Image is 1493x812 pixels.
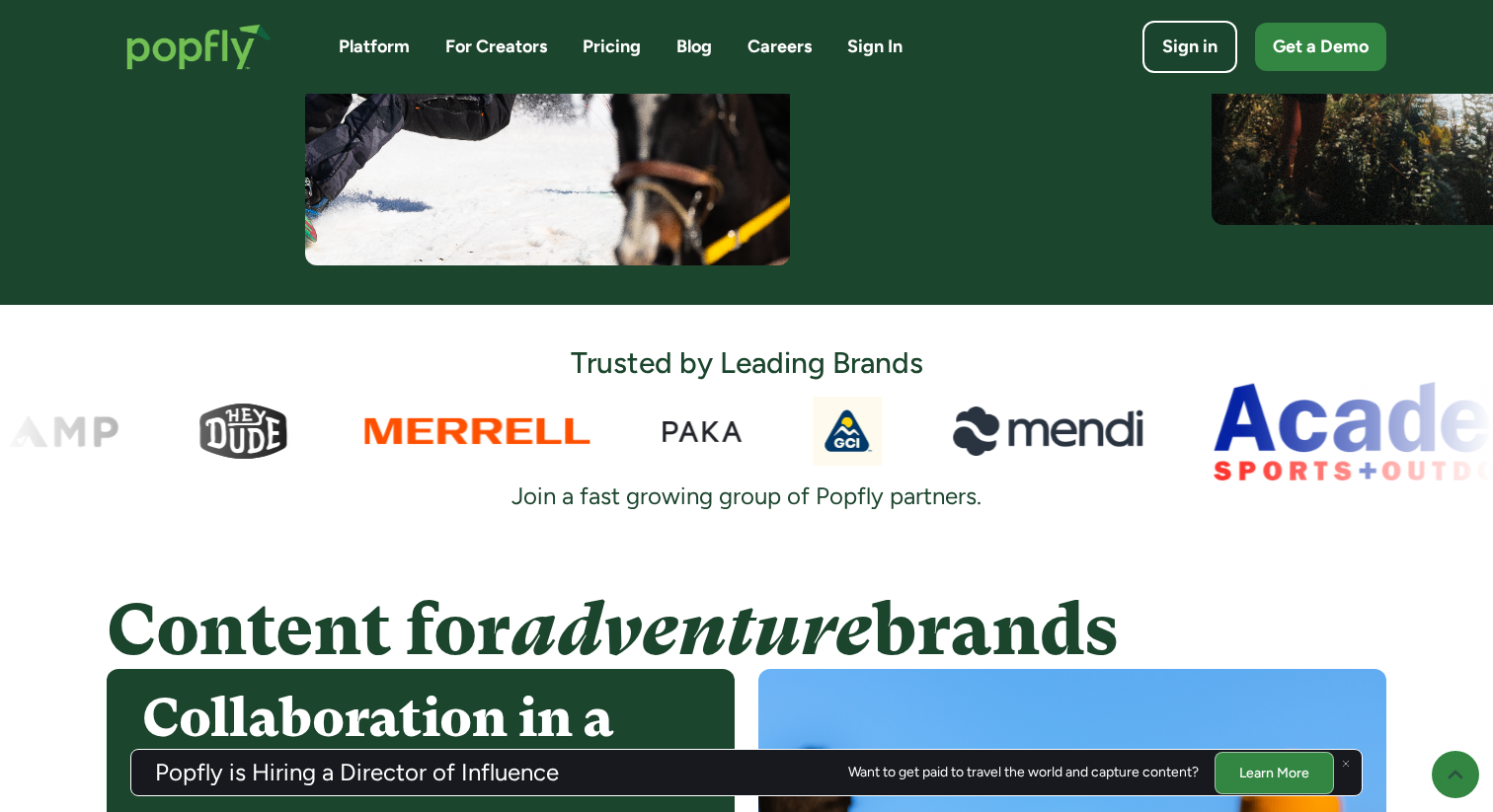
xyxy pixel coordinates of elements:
a: For Creators [445,35,547,59]
a: Sign in [1142,21,1237,73]
div: Get a Demo [1273,35,1369,59]
div: Join a fast growing group of Popfly partners. [488,480,1005,512]
em: adventure [511,589,872,671]
a: Platform [339,35,410,59]
h4: Content for brands [107,591,1386,669]
div: Want to get paid to travel the world and capture content? [848,765,1199,780]
div: Sign in [1162,35,1218,59]
a: Blog [676,35,712,59]
h3: Popfly is Hiring a Director of Influence [155,761,559,784]
a: Sign In [847,35,903,59]
a: home [107,4,291,90]
a: Learn More [1215,751,1334,793]
h3: Trusted by Leading Brands [571,344,923,382]
a: Careers [747,35,812,59]
a: Pricing [583,35,641,59]
a: Get a Demo [1255,23,1386,71]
